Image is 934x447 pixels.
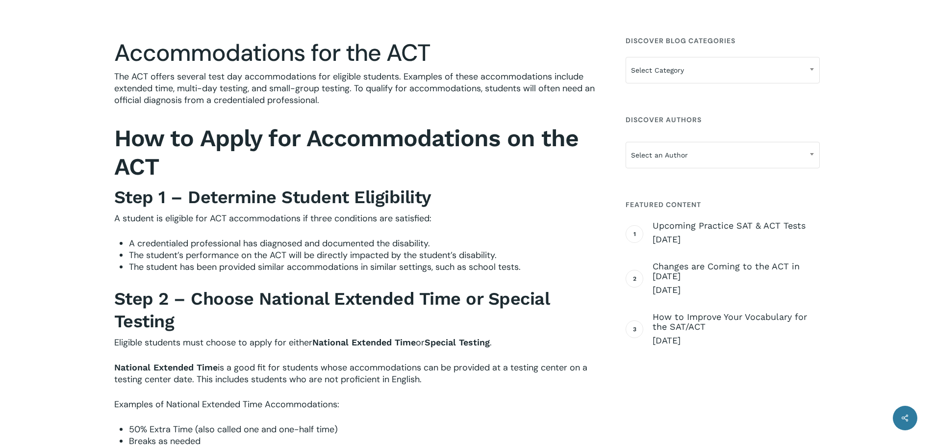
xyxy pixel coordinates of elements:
[626,196,820,213] h4: Featured Content
[653,234,820,245] span: [DATE]
[114,337,492,348] span: Eligible students must choose to apply for either or .
[626,32,820,50] h4: Discover Blog Categories
[653,262,820,296] a: Changes are Coming to the ACT in [DATE] [DATE]
[114,362,587,385] span: is a good fit for students whose accommodations can be provided at a testing center on a testing ...
[626,57,820,83] span: Select Category
[653,221,820,245] a: Upcoming Practice SAT & ACT Tests [DATE]
[114,187,431,208] b: Step 1 – Determine Student Eligibility
[653,221,820,231] span: Upcoming Practice SAT & ACT Tests
[114,124,579,181] strong: How to Apply for Accommodations on the ACT
[653,262,820,281] span: Changes are Coming to the ACT in [DATE]
[114,289,550,332] b: Step 2 – Choose National Extended Time or Special Testing
[114,362,218,372] b: National Extended Time
[626,111,820,129] h4: Discover Authors
[626,60,819,80] span: Select Category
[653,312,820,332] span: How to Improve Your Vocabulary for the SAT/ACT
[129,423,338,435] span: 50% Extra Time (also called one and one-half time)
[129,237,430,249] span: A credentialed professional has diagnosed and documented the disability.
[114,212,431,224] span: A student is eligible for ACT accommodations if three conditions are satisfied:
[129,249,497,261] span: The student’s performance on the ACT will be directly impacted by the student’s disability.
[653,312,820,346] a: How to Improve Your Vocabulary for the SAT/ACT [DATE]
[129,261,521,273] span: The student has been provided similar accommodations in similar settings, such as school tests.
[653,335,820,346] span: [DATE]
[114,71,598,119] p: The ACT offers several test day accommodations for eligible students. Examples of these accommoda...
[129,435,201,447] span: Breaks as needed
[114,398,339,410] span: Examples of National Extended Time Accommodations:
[425,337,490,347] strong: Special Testing
[114,39,598,67] h2: Accommodations for the ACT
[312,337,416,347] strong: National Extended Time
[653,284,820,296] span: [DATE]
[869,382,920,433] iframe: Chatbot
[626,142,820,168] span: Select an Author
[626,145,819,165] span: Select an Author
